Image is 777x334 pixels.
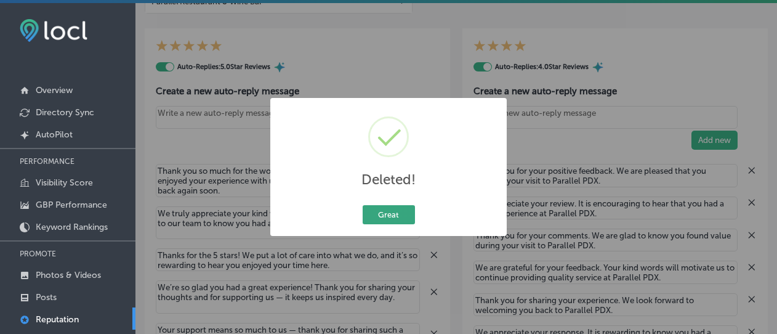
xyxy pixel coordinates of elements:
[36,129,73,140] p: AutoPilot
[36,222,108,232] p: Keyword Rankings
[36,107,94,118] p: Directory Sync
[363,205,415,224] button: Great
[361,171,416,188] h2: Deleted!
[36,85,73,96] p: Overview
[36,200,107,210] p: GBP Performance
[20,19,87,42] img: fda3e92497d09a02dc62c9cd864e3231.png
[36,177,93,188] p: Visibility Score
[36,270,101,280] p: Photos & Videos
